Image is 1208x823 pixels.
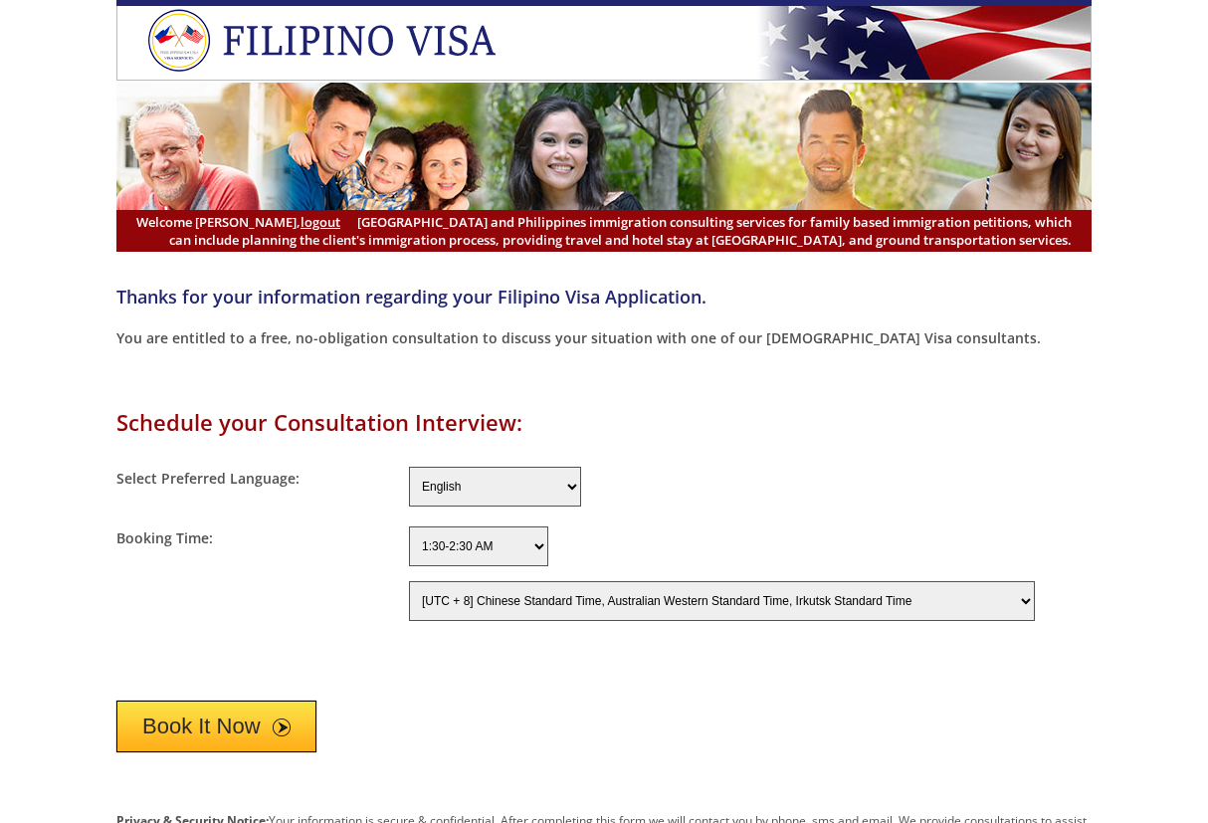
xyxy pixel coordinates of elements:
[116,407,1092,437] h1: Schedule your Consultation Interview:
[136,213,340,231] span: Welcome [PERSON_NAME],
[136,213,1072,249] span: [GEOGRAPHIC_DATA] and Philippines immigration consulting services for family based immigration pe...
[116,528,213,547] label: Booking Time:
[116,285,1092,309] h4: Thanks for your information regarding your Filipino Visa Application.
[116,328,1092,347] p: You are entitled to a free, no-obligation consultation to discuss your situation with one of our ...
[301,213,340,231] a: logout
[116,469,300,488] label: Select Preferred Language:
[116,701,316,752] button: Book It Now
